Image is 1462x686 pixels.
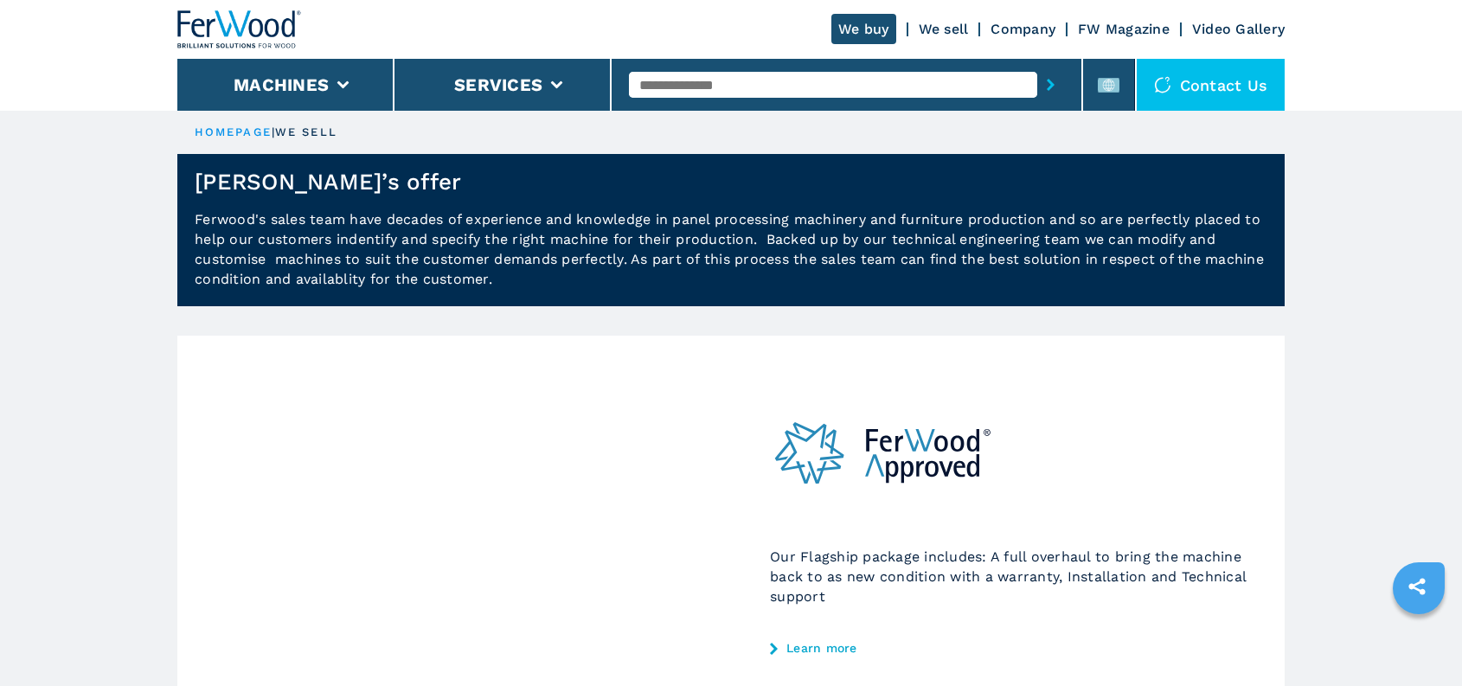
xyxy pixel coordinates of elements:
span: | [272,125,275,138]
button: Services [454,74,542,95]
div: Contact us [1137,59,1286,111]
p: Our Flagship package includes: A full overhaul to bring the machine back to as new condition with... [770,547,1246,606]
button: submit-button [1037,65,1064,105]
h1: [PERSON_NAME]’s offer [195,168,461,196]
a: HOMEPAGE [195,125,272,138]
p: Ferwood's sales team have decades of experience and knowledge in panel processing machinery and f... [177,209,1285,306]
a: We sell [919,21,969,37]
a: Learn more [770,641,1246,655]
a: Company [991,21,1055,37]
a: FW Magazine [1078,21,1170,37]
button: Machines [234,74,329,95]
p: we sell [275,125,337,140]
a: We buy [831,14,896,44]
img: Contact us [1154,76,1171,93]
img: Ferwood [177,10,302,48]
a: Video Gallery [1192,21,1285,37]
a: sharethis [1395,565,1439,608]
